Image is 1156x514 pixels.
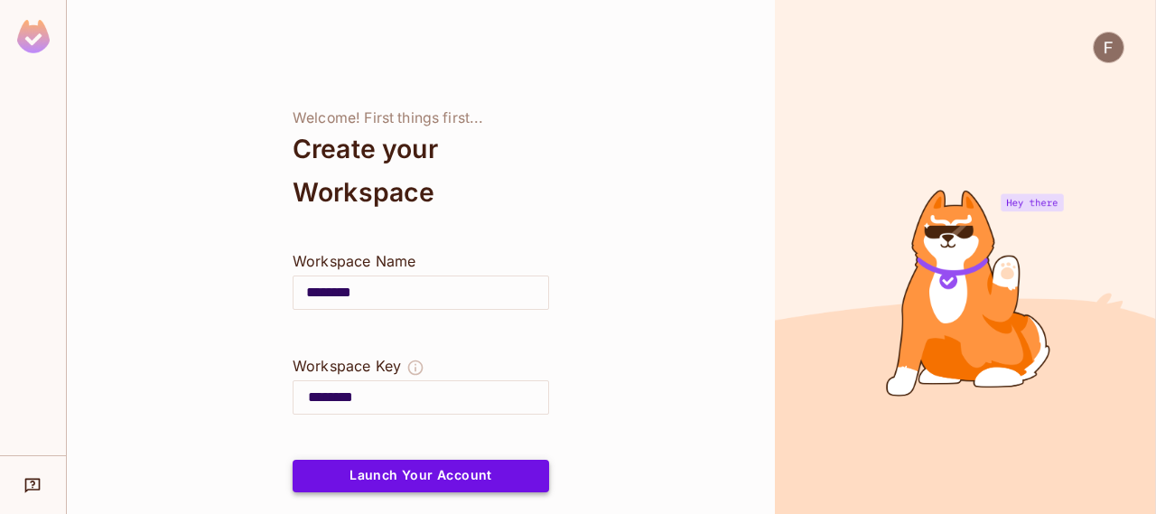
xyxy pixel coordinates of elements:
button: Launch Your Account [293,460,549,492]
div: Workspace Key [293,355,401,377]
div: Help & Updates [13,467,53,503]
div: Welcome! First things first... [293,109,549,127]
img: Femi Asimolowo [1094,33,1123,62]
div: Create your Workspace [293,127,549,214]
button: The Workspace Key is unique, and serves as the identifier of your workspace. [406,355,424,380]
div: Workspace Name [293,250,549,272]
img: SReyMgAAAABJRU5ErkJggg== [17,20,50,53]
